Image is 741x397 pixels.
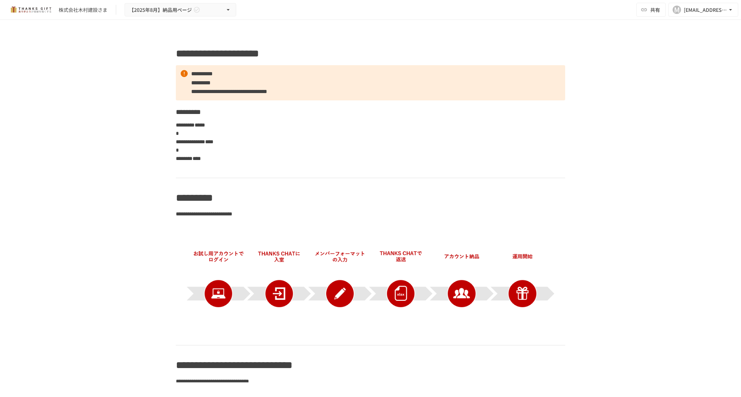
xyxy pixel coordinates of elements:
[650,6,660,14] span: 共有
[176,222,565,342] img: C3OHHblBE0okiKYjRMrCXrWUHBDNFaxCAwZGSf69WRF
[129,6,192,14] span: 【2025年8月】納品用ページ
[125,3,236,17] button: 【2025年8月】納品用ページ
[668,3,738,17] button: M[EMAIL_ADDRESS][DOMAIN_NAME]
[673,6,681,14] div: M
[684,6,727,14] div: [EMAIL_ADDRESS][DOMAIN_NAME]
[59,6,107,14] div: 株式会社木村建設さま
[8,4,53,15] img: mMP1OxWUAhQbsRWCurg7vIHe5HqDpP7qZo7fRoNLXQh
[636,3,666,17] button: 共有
